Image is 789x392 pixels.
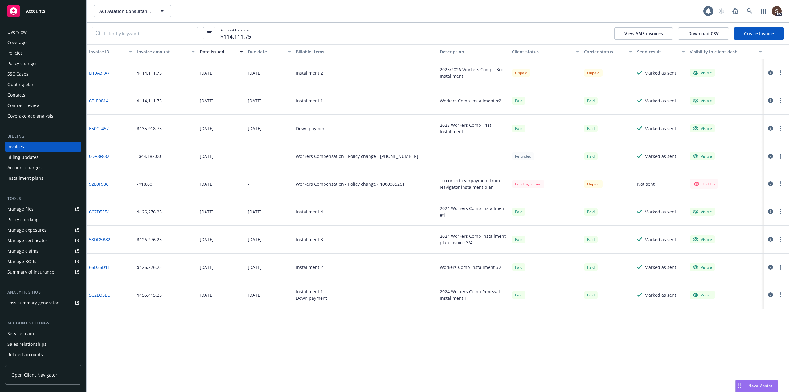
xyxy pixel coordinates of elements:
[296,153,418,159] div: Workers Compensation - Policy change - [PHONE_NUMBER]
[512,125,525,132] span: Paid
[693,180,715,188] div: Hidden
[5,111,81,121] a: Coverage gap analysis
[772,6,782,16] img: photo
[440,233,507,246] div: 2024 Workers Comp installment plan invoice 3/4
[200,153,214,159] div: [DATE]
[248,97,262,104] div: [DATE]
[89,208,110,215] a: 6C7D5E54
[99,8,153,14] span: ACI Aviation Consultants, Inc.
[584,97,598,105] div: Paid
[5,320,81,326] div: Account settings
[7,142,24,152] div: Invoices
[584,291,598,299] div: Paid
[5,236,81,246] a: Manage certificates
[248,70,262,76] div: [DATE]
[644,70,676,76] div: Marked as sent
[437,44,509,59] button: Description
[512,48,572,55] div: Client status
[200,264,214,270] div: [DATE]
[296,295,327,301] div: Down payment
[734,27,784,40] a: Create Invoice
[693,70,712,76] div: Visible
[5,48,81,58] a: Policies
[7,350,43,360] div: Related accounts
[296,181,405,187] div: Workers Compensation - Policy change - 1000005261
[89,70,110,76] a: D19A3FA7
[5,80,81,89] a: Quoting plans
[512,69,530,77] div: Unpaid
[5,257,81,266] a: Manage BORs
[296,236,323,243] div: Installment 3
[5,267,81,277] a: Summary of insurance
[5,196,81,202] div: Tools
[440,205,507,218] div: 2024 Workers Comp Installment #4
[512,236,525,243] span: Paid
[690,48,755,55] div: Visibility in client dash
[644,264,676,270] div: Marked as sent
[200,125,214,132] div: [DATE]
[5,329,81,339] a: Service team
[512,97,525,105] span: Paid
[584,180,603,188] div: Unpaid
[512,291,525,299] div: Paid
[7,163,42,173] div: Account charges
[512,263,525,271] span: Paid
[440,66,507,79] div: 2025/2026 Workers Comp - 3rd Installment
[7,48,23,58] div: Policies
[5,289,81,295] div: Analytics hub
[440,264,501,270] div: Workers Comp installment #2
[678,27,729,40] button: Download CSV
[89,236,110,243] a: 58DD5B82
[296,208,323,215] div: Installment 4
[5,204,81,214] a: Manage files
[715,5,727,17] a: Start snowing
[245,44,293,59] button: Due date
[584,48,625,55] div: Carrier status
[7,38,27,47] div: Coverage
[7,69,28,79] div: SSC Cases
[440,153,441,159] div: -
[137,264,162,270] div: $126,276.25
[89,264,110,270] a: 66D36D11
[197,44,245,59] button: Date issued
[296,48,435,55] div: Billable items
[644,292,676,298] div: Marked as sent
[200,181,214,187] div: [DATE]
[7,225,47,235] div: Manage exposures
[584,125,598,132] div: Paid
[637,48,678,55] div: Send result
[137,70,162,76] div: $114,111.75
[584,152,598,160] div: Paid
[5,339,81,349] a: Sales relationships
[693,264,712,270] div: Visible
[693,153,712,159] div: Visible
[200,236,214,243] div: [DATE]
[89,292,110,298] a: 5C2D35EC
[5,152,81,162] a: Billing updates
[248,125,262,132] div: [DATE]
[7,329,34,339] div: Service team
[512,180,544,188] div: Pending refund
[248,208,262,215] div: [DATE]
[96,31,100,36] svg: Search
[135,44,197,59] button: Invoice amount
[584,208,598,216] span: Paid
[5,350,81,360] a: Related accounts
[512,208,525,216] div: Paid
[635,44,688,59] button: Send result
[5,246,81,256] a: Manage claims
[100,27,198,39] input: Filter by keyword...
[512,152,534,160] div: Refunded
[89,97,108,104] a: 6F1E9814
[137,48,188,55] div: Invoice amount
[5,163,81,173] a: Account charges
[293,44,438,59] button: Billable items
[5,225,81,235] a: Manage exposures
[5,38,81,47] a: Coverage
[5,101,81,110] a: Contract review
[220,27,251,39] span: Account balance
[5,215,81,225] a: Policy checking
